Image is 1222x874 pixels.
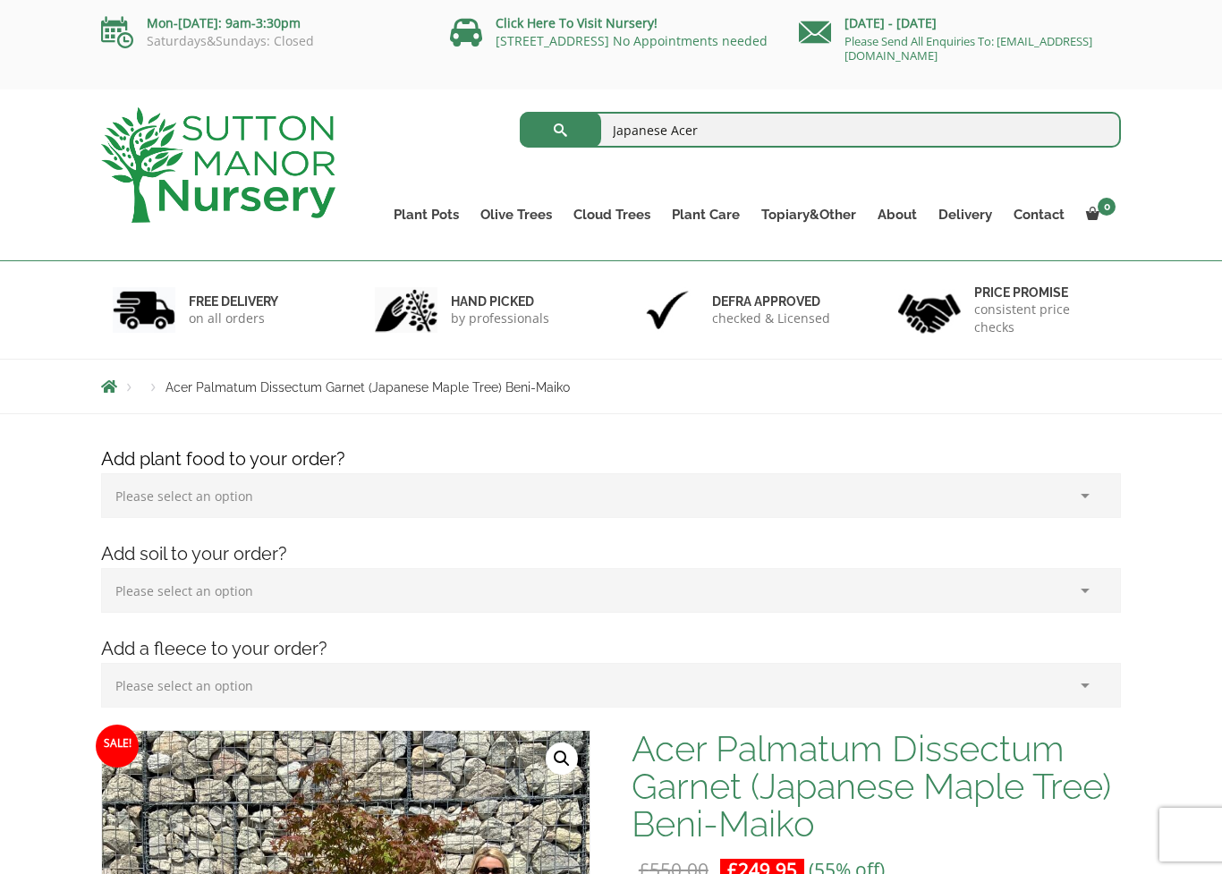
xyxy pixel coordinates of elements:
[470,202,563,227] a: Olive Trees
[898,283,961,337] img: 4.jpg
[101,13,423,34] p: Mon-[DATE]: 9am-3:30pm
[546,742,578,775] a: View full-screen image gallery
[88,445,1134,473] h4: Add plant food to your order?
[96,725,139,768] span: Sale!
[101,34,423,48] p: Saturdays&Sundays: Closed
[520,112,1122,148] input: Search...
[712,293,830,310] h6: Defra approved
[451,293,549,310] h6: hand picked
[563,202,661,227] a: Cloud Trees
[974,301,1110,336] p: consistent price checks
[632,730,1121,843] h1: Acer Palmatum Dissectum Garnet (Japanese Maple Tree) Beni-Maiko
[496,14,658,31] a: Click Here To Visit Nursery!
[928,202,1003,227] a: Delivery
[496,32,768,49] a: [STREET_ADDRESS] No Appointments needed
[101,379,1121,394] nav: Breadcrumbs
[88,635,1134,663] h4: Add a fleece to your order?
[451,310,549,327] p: by professionals
[1003,202,1075,227] a: Contact
[383,202,470,227] a: Plant Pots
[165,380,570,395] span: Acer Palmatum Dissectum Garnet (Japanese Maple Tree) Beni-Maiko
[113,287,175,333] img: 1.jpg
[1075,202,1121,227] a: 0
[189,310,278,327] p: on all orders
[189,293,278,310] h6: FREE DELIVERY
[661,202,751,227] a: Plant Care
[844,33,1092,64] a: Please Send All Enquiries To: [EMAIL_ADDRESS][DOMAIN_NAME]
[375,287,437,333] img: 2.jpg
[867,202,928,227] a: About
[974,284,1110,301] h6: Price promise
[751,202,867,227] a: Topiary&Other
[799,13,1121,34] p: [DATE] - [DATE]
[1098,198,1116,216] span: 0
[712,310,830,327] p: checked & Licensed
[101,107,335,223] img: logo
[636,287,699,333] img: 3.jpg
[88,540,1134,568] h4: Add soil to your order?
